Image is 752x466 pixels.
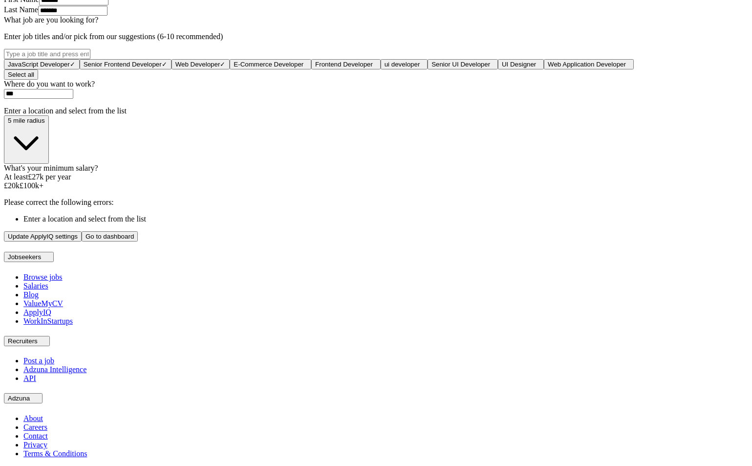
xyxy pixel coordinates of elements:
[84,61,162,68] span: Senior Frontend Developer
[39,339,46,343] img: toggle icon
[220,61,225,68] span: ✓
[315,61,373,68] span: Frontend Developer
[428,59,498,69] button: Senior UI Developer
[4,5,38,14] label: Last Name
[498,59,544,69] button: UI Designer
[548,61,626,68] span: Web Application Developer
[4,69,38,80] button: Select all
[8,61,70,68] span: JavaScript Developer
[175,61,220,68] span: Web Developer
[23,273,63,281] a: Browse jobs
[23,317,73,325] a: WorkInStartups
[4,181,20,190] span: £ 20 k
[43,255,50,259] img: toggle icon
[23,356,54,365] a: Post a job
[4,231,82,242] button: Update ApplyIQ settings
[80,59,172,69] button: Senior Frontend Developer✓
[4,80,95,88] label: Where do you want to work?
[32,396,39,400] img: toggle icon
[70,61,75,68] span: ✓
[544,59,634,69] button: Web Application Developer
[4,49,90,59] input: Type a job title and press enter
[23,308,51,316] a: ApplyIQ
[4,164,98,172] label: What's your minimum salary?
[23,282,48,290] a: Salaries
[23,423,47,431] a: Careers
[28,173,43,181] span: £ 27k
[385,61,420,68] span: ui developer
[8,395,30,402] span: Adzuna
[23,441,47,449] a: Privacy
[23,432,48,440] a: Contact
[23,290,39,299] a: Blog
[20,181,43,190] span: £ 100 k+
[4,32,748,41] p: Enter job titles and/or pick from our suggestions (6-10 recommended)
[8,337,38,345] span: Recruiters
[8,117,45,124] span: 5 mile radius
[23,449,87,458] a: Terms & Conditions
[431,61,490,68] span: Senior UI Developer
[23,299,63,308] a: ValueMyCV
[230,59,311,69] button: E-Commerce Developer
[4,115,49,164] button: 5 mile radius
[8,253,41,261] span: Jobseekers
[311,59,381,69] button: Frontend Developer
[82,231,138,242] button: Go to dashboard
[23,365,86,374] a: Adzuna Intelligence
[4,107,748,115] div: Enter a location and select from the list
[502,61,536,68] span: UI Designer
[4,198,748,207] p: Please correct the following errors:
[162,61,167,68] span: ✓
[234,61,303,68] span: E-Commerce Developer
[4,173,28,181] span: At least
[45,173,71,181] span: per year
[23,215,748,223] li: Enter a location and select from the list
[381,59,428,69] button: ui developer
[4,59,80,69] button: JavaScript Developer✓
[172,59,230,69] button: Web Developer✓
[23,374,36,382] a: API
[4,16,98,24] label: What job are you looking for?
[23,414,43,422] a: About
